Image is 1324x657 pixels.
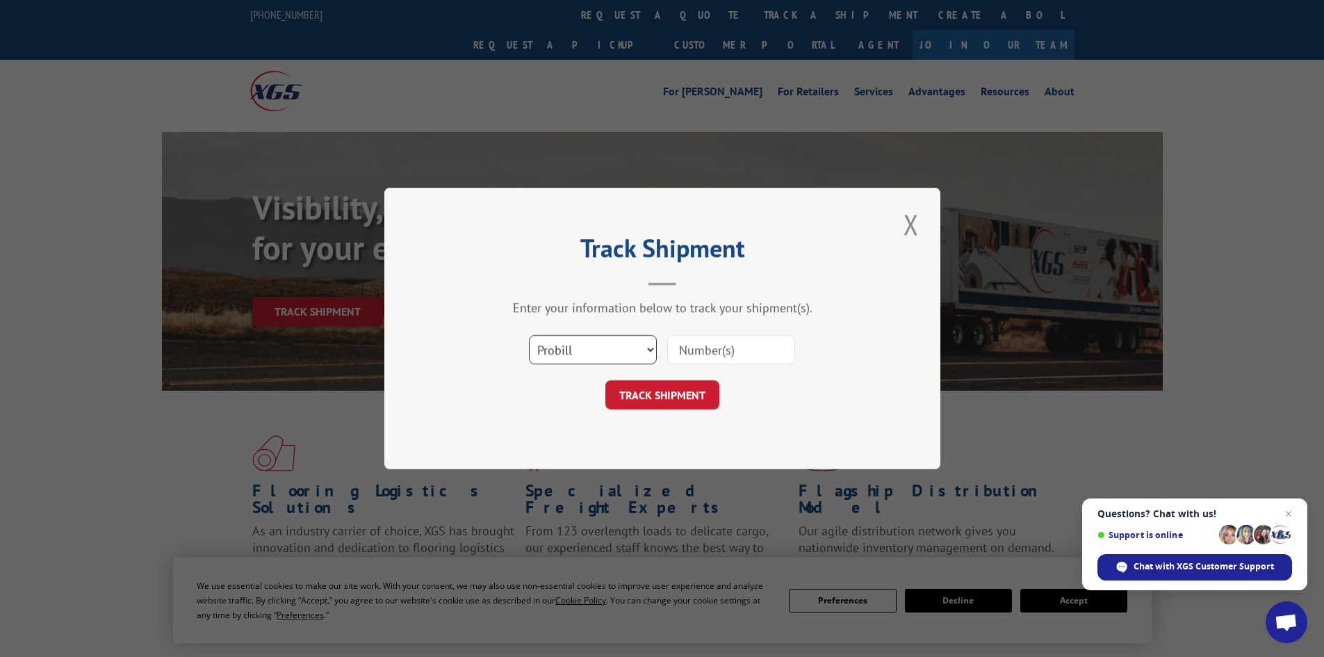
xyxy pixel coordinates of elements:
[1266,601,1307,643] a: Open chat
[899,205,923,243] button: Close modal
[1097,554,1292,581] span: Chat with XGS Customer Support
[605,380,719,409] button: TRACK SHIPMENT
[454,238,871,265] h2: Track Shipment
[667,335,795,364] input: Number(s)
[1097,530,1214,540] span: Support is online
[1134,560,1274,573] span: Chat with XGS Customer Support
[454,300,871,316] div: Enter your information below to track your shipment(s).
[1097,508,1292,519] span: Questions? Chat with us!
